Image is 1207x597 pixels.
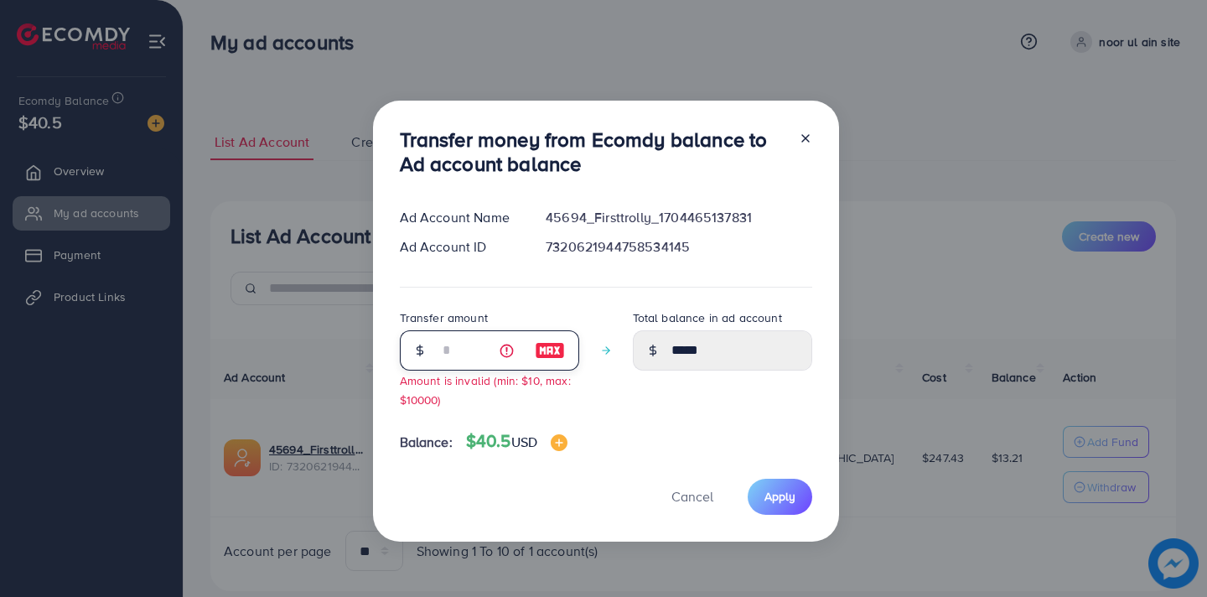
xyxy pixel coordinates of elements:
button: Apply [748,479,812,515]
div: 45694_Firsttrolly_1704465137831 [532,208,825,227]
span: Cancel [671,487,713,506]
h3: Transfer money from Ecomdy balance to Ad account balance [400,127,785,176]
button: Cancel [650,479,734,515]
span: USD [511,433,537,451]
div: Ad Account Name [386,208,533,227]
img: image [535,340,565,361]
h4: $40.5 [466,431,567,452]
span: Apply [764,488,795,505]
label: Transfer amount [400,309,488,326]
div: Ad Account ID [386,237,533,257]
div: 7320621944758534145 [532,237,825,257]
img: image [551,434,567,451]
span: Balance: [400,433,453,452]
label: Total balance in ad account [633,309,782,326]
small: Amount is invalid (min: $10, max: $10000) [400,372,571,408]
